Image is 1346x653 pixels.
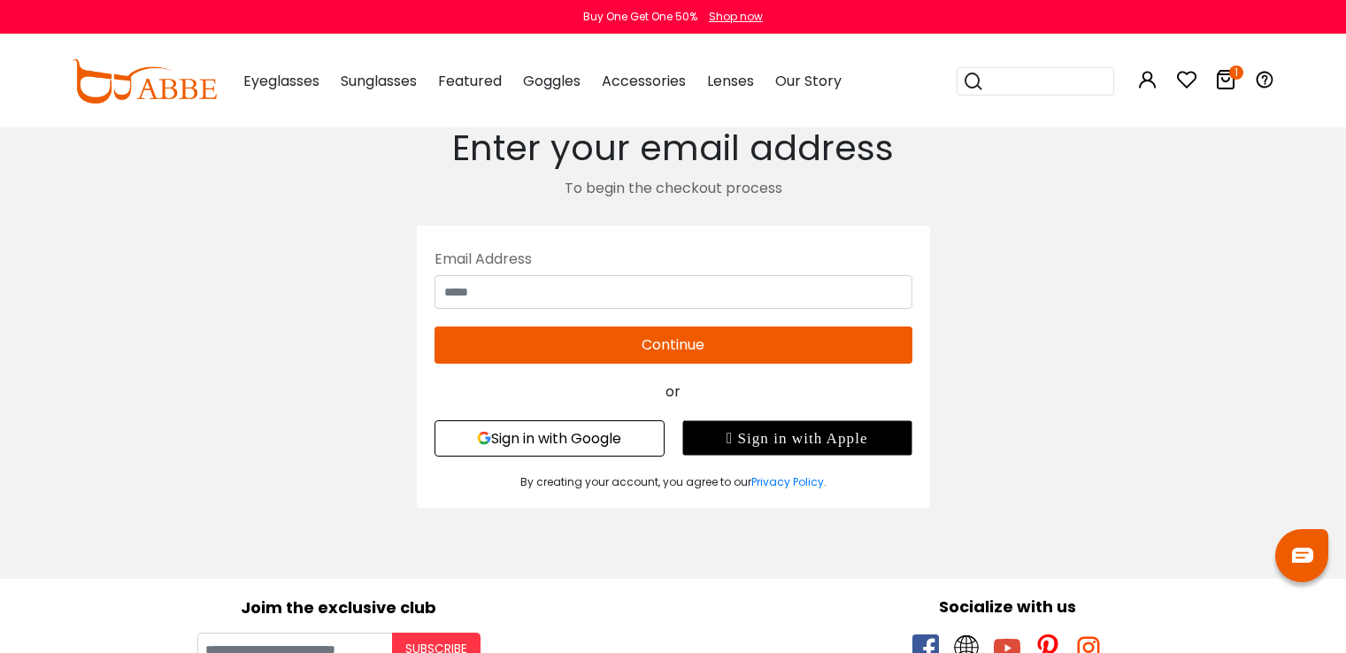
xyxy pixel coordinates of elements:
[435,420,665,457] button: Sign in with Google
[1215,73,1236,93] a: 1
[243,71,319,91] span: Eyeglasses
[751,474,824,489] a: Privacy Policy
[341,71,417,91] span: Sunglasses
[435,243,912,275] div: Email Address
[523,71,581,91] span: Goggles
[707,71,754,91] span: Lenses
[435,326,912,364] button: Continue
[435,381,912,403] div: or
[438,71,502,91] span: Featured
[709,9,763,25] div: Shop now
[1229,65,1243,80] i: 1
[602,71,686,91] span: Accessories
[72,59,217,104] img: abbeglasses.com
[13,592,665,619] div: Joim the exclusive club
[76,127,1271,169] h2: Enter your email address
[775,71,842,91] span: Our Story
[682,595,1334,618] div: Socialize with us
[700,9,763,24] a: Shop now
[1292,548,1313,563] img: chat
[682,420,912,456] div: Sign in with Apple
[435,474,912,490] div: By creating your account, you agree to our .
[583,9,697,25] div: Buy One Get One 50%
[76,178,1271,199] div: To begin the checkout process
